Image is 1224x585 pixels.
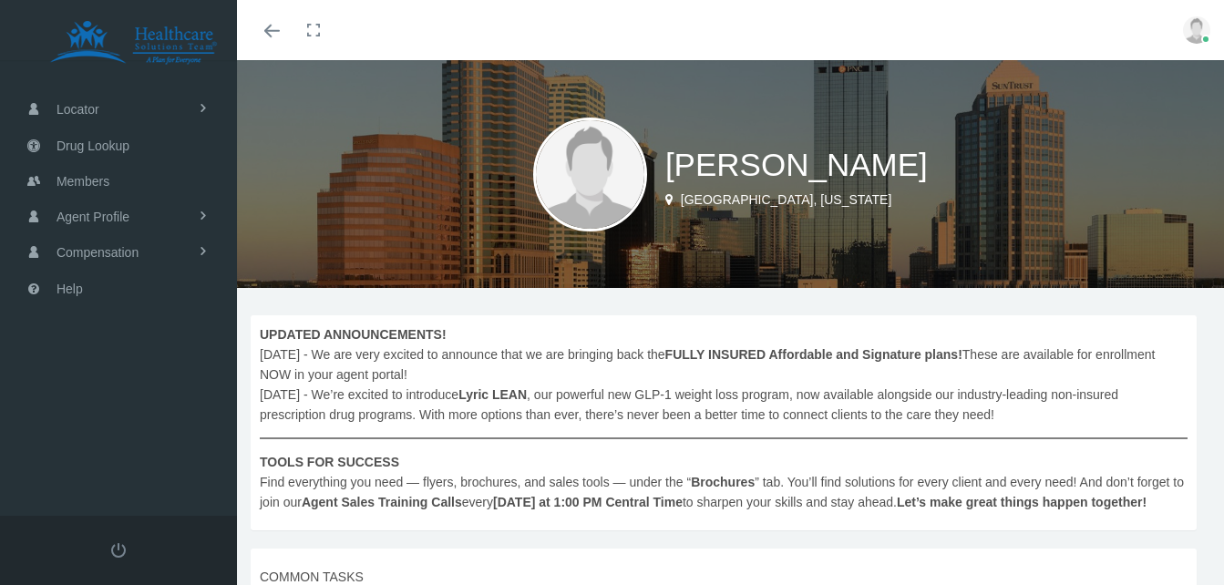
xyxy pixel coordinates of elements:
[458,387,527,402] b: Lyric LEAN
[665,147,928,182] span: [PERSON_NAME]
[1183,16,1210,44] img: user-placeholder.jpg
[493,495,683,509] b: [DATE] at 1:00 PM Central Time
[57,272,83,306] span: Help
[260,327,447,342] b: UPDATED ANNOUNCEMENTS!
[665,347,962,362] b: FULLY INSURED Affordable and Signature plans!
[57,128,129,163] span: Drug Lookup
[57,164,109,199] span: Members
[260,324,1188,512] span: [DATE] - We are very excited to announce that we are bringing back the These are available for en...
[533,118,647,231] img: user-placeholder.jpg
[24,20,242,66] img: HEALTHCARE SOLUTIONS TEAM, LLC
[681,192,892,207] span: [GEOGRAPHIC_DATA], [US_STATE]
[57,92,99,127] span: Locator
[57,200,129,234] span: Agent Profile
[260,455,399,469] b: TOOLS FOR SUCCESS
[691,475,755,489] b: Brochures
[897,495,1147,509] b: Let’s make great things happen together!
[302,495,462,509] b: Agent Sales Training Calls
[57,235,139,270] span: Compensation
